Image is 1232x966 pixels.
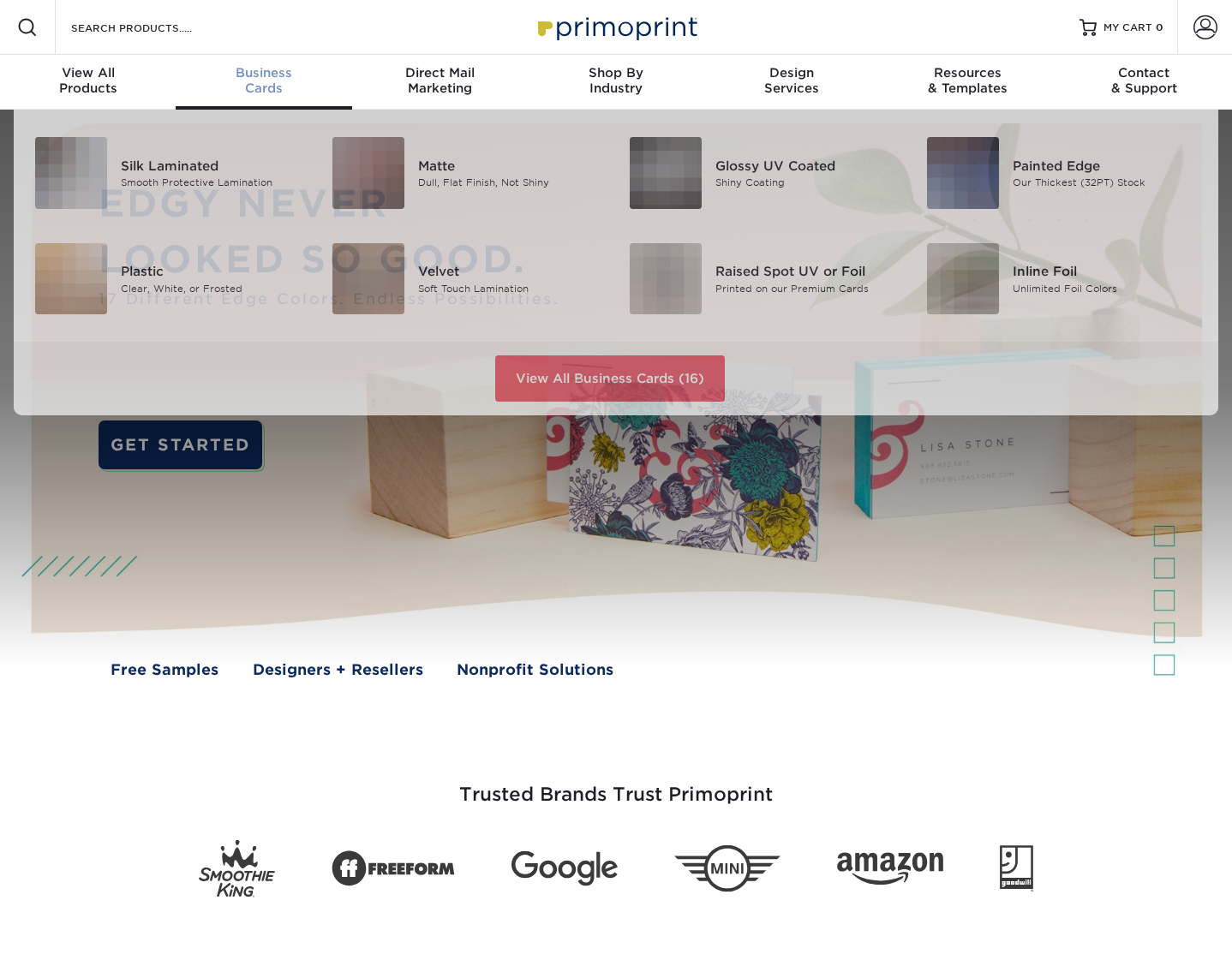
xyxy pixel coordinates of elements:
a: Designers + Resellers [253,659,423,681]
input: SEARCH PRODUCTS..... [69,17,236,38]
a: Silk Laminated Business Cards Silk Laminated Smooth Protective Lamination [34,130,306,216]
img: Amazon [837,853,943,885]
span: Contact [1056,65,1232,80]
a: Raised Spot UV or Foil Business Cards Raised Spot UV or Foil Printed on our Premium Cards [629,236,900,322]
a: Free Samples [111,659,218,681]
div: Smooth Protective Lamination [121,176,306,190]
div: & Support [1056,65,1232,96]
div: Our Thickest (32PT) Stock [1013,176,1198,190]
a: Shop ByIndustry [528,55,703,110]
div: Plastic [121,262,306,281]
a: BusinessCards [176,55,351,110]
div: Inline Foil [1013,262,1198,281]
img: Google [511,851,618,886]
img: Inline Foil Business Cards [927,243,999,315]
span: Shop By [528,65,703,80]
img: Smoothie King [199,840,275,897]
div: Shiny Coating [715,176,900,190]
span: Design [704,65,880,80]
a: Glossy UV Coated Business Cards Glossy UV Coated Shiny Coating [629,130,900,216]
span: Direct Mail [352,65,528,80]
a: Nonprofit Solutions [457,659,613,681]
img: Plastic Business Cards [35,243,107,315]
a: Plastic Business Cards Plastic Clear, White, or Frosted [34,236,306,322]
span: Business [176,65,351,80]
span: 0 [1156,21,1163,33]
span: Resources [880,65,1056,80]
img: Mini [674,845,780,892]
div: Unlimited Foil Colors [1013,281,1198,295]
div: Cards [176,65,351,96]
img: Raised Spot UV or Foil Business Cards [630,243,702,315]
div: & Templates [880,65,1056,96]
span: MY CART [1103,21,1152,35]
div: Velvet [418,262,603,281]
img: Freeform [332,842,455,897]
img: Primoprint [530,9,702,45]
a: Direct MailMarketing [352,55,528,110]
div: Dull, Flat Finish, Not Shiny [418,176,603,190]
div: Silk Laminated [121,157,306,176]
div: Services [704,65,880,96]
img: Matte Business Cards [332,137,404,209]
a: Contact& Support [1056,55,1232,110]
div: Marketing [352,65,528,96]
div: Raised Spot UV or Foil [715,262,900,281]
a: Inline Foil Business Cards Inline Foil Unlimited Foil Colors [926,236,1198,322]
a: Matte Business Cards Matte Dull, Flat Finish, Not Shiny [332,130,603,216]
a: DesignServices [704,55,880,110]
img: Silk Laminated Business Cards [35,137,107,209]
a: Resources& Templates [880,55,1056,110]
img: Painted Edge Business Cards [927,137,999,209]
img: Glossy UV Coated Business Cards [630,137,702,209]
img: Goodwill [1000,845,1033,891]
a: Painted Edge Business Cards Painted Edge Our Thickest (32PT) Stock [926,130,1198,216]
div: Industry [528,65,703,96]
div: Painted Edge [1013,157,1198,176]
div: Soft Touch Lamination [418,281,603,295]
h3: Trusted Brands Trust Primoprint [115,742,1117,826]
div: Clear, White, or Frosted [121,281,306,295]
div: Glossy UV Coated [715,157,900,176]
div: Printed on our Premium Cards [715,281,900,295]
a: View All Business Cards (16) [495,355,725,402]
img: Velvet Business Cards [332,243,404,315]
a: Velvet Business Cards Velvet Soft Touch Lamination [332,236,603,322]
div: Matte [418,157,603,176]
